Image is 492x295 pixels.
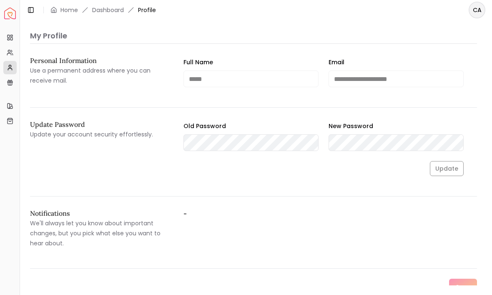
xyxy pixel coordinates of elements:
span: Profile [138,6,156,14]
h2: Update Password [30,121,170,128]
a: Home [60,6,78,14]
button: CA [469,2,485,18]
img: Spacejoy Logo [4,8,16,19]
label: - [183,210,324,248]
a: Spacejoy [4,8,16,19]
label: New Password [329,122,373,130]
label: Email [329,58,344,66]
p: We'll always let you know about important changes, but you pick what else you want to hear about. [30,218,170,248]
h2: Personal Information [30,57,170,64]
p: My Profile [30,30,477,42]
label: Old Password [183,122,226,130]
label: Full Name [183,58,213,66]
p: Use a permanent address where you can receive mail. [30,66,170,86]
span: CA [469,3,484,18]
p: Update your account security effortlessly. [30,129,170,139]
nav: breadcrumb [50,6,156,14]
h2: Notifications [30,210,170,217]
a: Dashboard [92,6,124,14]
